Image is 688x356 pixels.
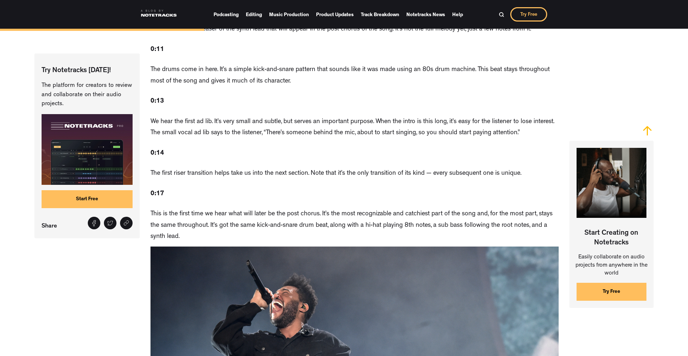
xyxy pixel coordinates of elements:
[316,9,354,20] a: Product Updates
[361,9,399,20] a: Track Breakdown
[150,44,164,56] p: ‍
[246,9,262,20] a: Editing
[577,283,646,301] a: Try Free
[150,191,164,197] strong: 0:17
[150,148,164,160] p: ‍
[150,117,559,139] p: We hear the first ad lib. It’s very small and subtle, but serves an important purpose. When the i...
[150,168,521,180] p: The first riser transition helps take us into the next section. Note that it’s the only transitio...
[569,224,654,248] p: Start Creating on Notetracks
[406,9,445,20] a: Notetracks News
[42,190,133,208] a: Start Free
[42,66,133,76] p: Try Notetracks [DATE]!
[123,220,129,226] img: Share link icon
[499,12,504,17] img: Search Bar
[510,7,547,22] a: Try Free
[452,9,463,20] a: Help
[150,209,559,243] p: This is the first time we hear what will later be the post chorus. It’s the most recognizable and...
[42,81,133,109] p: The platform for creators to review and collaborate on their audio projects.
[569,254,654,278] p: Easily collaborate on audio projects from anywhere in the world
[269,9,309,20] a: Music Production
[150,96,164,108] p: ‍ ‍
[150,98,164,105] strong: 0:13
[104,217,116,229] a: Tweet
[150,150,164,157] strong: 0:14
[214,9,239,20] a: Podcasting
[88,217,100,229] a: Share on Facebook
[150,65,559,87] p: The drums come in here. It’s a simple kick-and-snare pattern that sounds like it was made using a...
[150,47,164,53] strong: 0:11
[42,221,61,231] p: Share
